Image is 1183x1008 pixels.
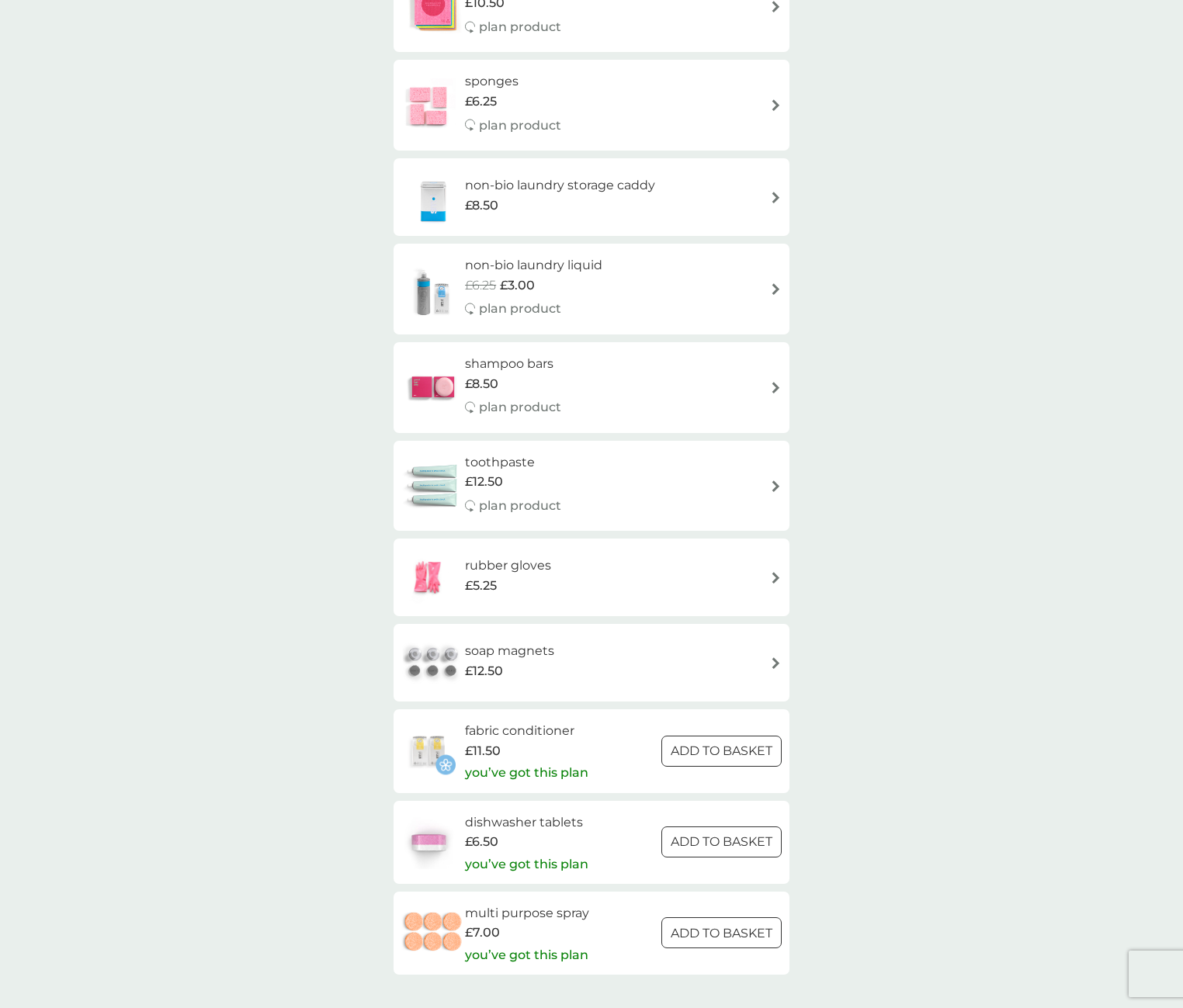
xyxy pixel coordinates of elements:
[465,741,501,761] span: £11.50
[465,763,588,783] p: you’ve got this plan
[479,397,561,417] p: plan product
[479,116,561,136] p: plan product
[770,382,782,393] img: arrow right
[465,255,602,275] h6: non-bio laundry liquid
[770,657,782,669] img: arrow right
[465,945,588,965] p: you’ve got this plan
[770,1,782,12] img: arrow right
[465,556,551,576] h6: rubber gloves
[401,550,456,604] img: rubber gloves
[401,360,465,414] img: shampoo bars
[465,812,588,833] h6: dishwasher tablets
[401,724,456,778] img: fabric conditioner
[465,196,498,216] span: £8.50
[465,452,561,473] h6: toothpaste
[479,299,561,319] p: plan product
[401,170,465,224] img: non-bio laundry storage caddy
[465,832,498,852] span: £6.50
[465,175,655,196] h6: non-bio laundry storage caddy
[465,275,496,296] span: £6.25
[401,906,465,960] img: multi purpose spray
[465,354,561,374] h6: shampoo bars
[661,917,782,948] button: ADD TO BASKET
[465,903,589,923] h6: multi purpose spray
[465,641,554,661] h6: soap magnets
[770,572,782,584] img: arrow right
[661,736,782,767] button: ADD TO BASKET
[500,275,535,296] span: £3.00
[770,99,782,111] img: arrow right
[479,496,561,516] p: plan product
[465,71,561,92] h6: sponges
[770,283,782,295] img: arrow right
[401,815,456,869] img: dishwasher tablets
[770,480,782,492] img: arrow right
[465,721,588,741] h6: fabric conditioner
[465,576,497,596] span: £5.25
[671,923,772,944] p: ADD TO BASKET
[401,262,465,317] img: non-bio laundry liquid
[465,472,503,492] span: £12.50
[479,17,561,37] p: plan product
[401,459,465,513] img: toothpaste
[465,374,498,394] span: £8.50
[465,854,588,875] p: you’ve got this plan
[770,192,782,203] img: arrow right
[671,832,772,852] p: ADD TO BASKET
[401,78,456,133] img: sponges
[661,826,782,857] button: ADD TO BASKET
[401,636,465,690] img: soap magnets
[671,741,772,761] p: ADD TO BASKET
[465,92,497,112] span: £6.25
[465,923,500,943] span: £7.00
[465,661,503,681] span: £12.50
